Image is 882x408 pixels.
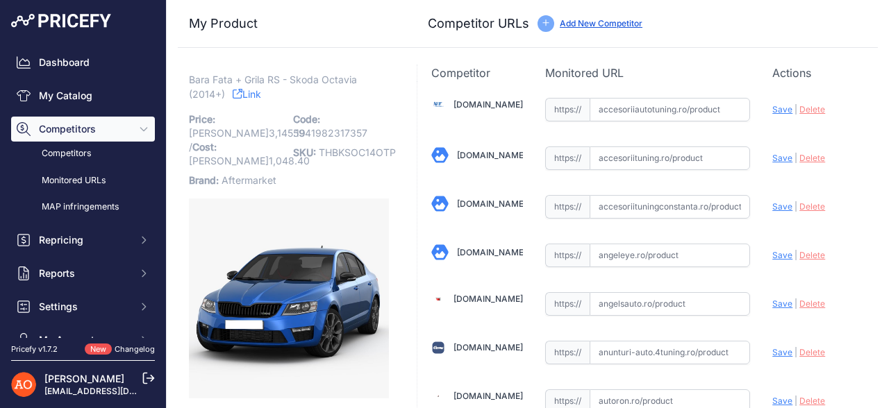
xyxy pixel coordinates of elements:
[11,117,155,142] button: Competitors
[794,298,797,309] span: |
[319,146,396,158] span: THBKSOC14OTP
[11,228,155,253] button: Repricing
[431,65,523,81] p: Competitor
[590,292,751,316] input: angelsauto.ro/product
[772,65,864,81] p: Actions
[545,65,751,81] p: Monitored URL
[11,83,155,108] a: My Catalog
[772,396,792,406] span: Save
[192,141,217,153] span: Cost:
[590,244,751,267] input: angeleye.ro/product
[189,71,357,103] span: Bara Fata + Grila RS - Skoda Octavia (2014+)
[11,142,155,166] a: Competitors
[189,141,310,167] span: / [PERSON_NAME]
[115,344,155,354] a: Changelog
[44,373,124,384] a: [PERSON_NAME]
[11,261,155,286] button: Reports
[799,153,825,163] span: Delete
[39,333,130,347] span: My Account
[772,347,792,357] span: Save
[590,195,751,219] input: accesoriituningconstanta.ro/product
[454,294,523,304] a: [DOMAIN_NAME]
[189,113,215,125] span: Price:
[457,198,526,209] a: [DOMAIN_NAME]
[189,14,389,33] h3: My Product
[293,113,320,125] span: Code:
[11,169,155,193] a: Monitored URLs
[590,146,751,170] input: accesoriituning.ro/product
[293,146,316,158] span: SKU:
[39,122,130,136] span: Competitors
[590,341,751,364] input: anunturi-auto.4tuning.ro/product
[189,174,219,186] span: Brand:
[293,127,367,139] span: 5941982317357
[545,146,590,170] span: https://
[11,328,155,352] button: My Account
[799,201,825,212] span: Delete
[454,99,523,110] a: [DOMAIN_NAME]
[39,266,130,280] span: Reports
[799,347,825,357] span: Delete
[799,396,825,406] span: Delete
[590,98,751,121] input: accesoriiautotuning.ro/product
[772,201,792,212] span: Save
[454,342,523,352] a: [DOMAIN_NAME]
[545,244,590,267] span: https://
[269,155,310,167] span: 1,048.40
[560,18,642,28] a: Add New Competitor
[545,341,590,364] span: https://
[233,85,261,103] a: Link
[794,250,797,260] span: |
[11,294,155,319] button: Settings
[799,250,825,260] span: Delete
[545,292,590,316] span: https://
[799,104,825,114] span: Delete
[39,300,130,314] span: Settings
[11,14,111,28] img: Pricefy Logo
[545,98,590,121] span: https://
[189,110,285,171] p: [PERSON_NAME]
[794,347,797,357] span: |
[428,14,529,33] h3: Competitor URLs
[11,50,155,75] a: Dashboard
[44,386,190,396] a: [EMAIL_ADDRESS][DOMAIN_NAME]
[772,298,792,309] span: Save
[39,233,130,247] span: Repricing
[794,396,797,406] span: |
[794,201,797,212] span: |
[545,195,590,219] span: https://
[457,247,526,257] a: [DOMAIN_NAME]
[772,104,792,114] span: Save
[269,127,306,139] span: 3,145.19
[457,150,526,160] a: [DOMAIN_NAME]
[222,174,276,186] span: Aftermarket
[85,343,112,355] span: New
[794,104,797,114] span: |
[794,153,797,163] span: |
[772,250,792,260] span: Save
[772,153,792,163] span: Save
[454,391,523,401] a: [DOMAIN_NAME]
[799,298,825,309] span: Delete
[11,195,155,219] a: MAP infringements
[11,343,58,355] div: Pricefy v1.7.2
